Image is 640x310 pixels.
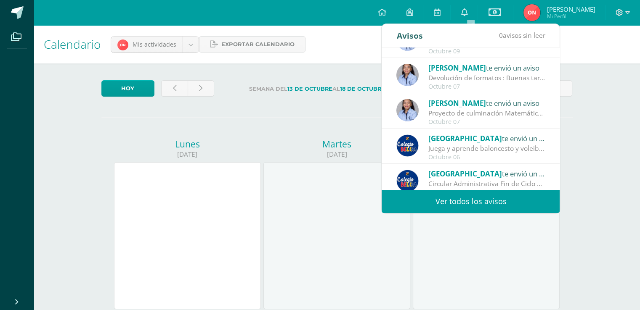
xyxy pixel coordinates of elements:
[428,133,545,144] div: te envió un aviso
[101,80,154,97] a: Hoy
[263,150,410,159] div: [DATE]
[340,86,385,92] strong: 18 de Octubre
[221,80,413,97] label: Semana del al
[499,31,502,40] span: 0
[199,36,305,53] a: Exportar calendario
[221,37,295,52] span: Exportar calendario
[428,98,486,108] span: [PERSON_NAME]
[396,170,419,192] img: 919ad801bb7643f6f997765cf4083301.png
[396,24,422,47] div: Avisos
[287,86,332,92] strong: 13 de Octubre
[428,118,545,126] div: Octubre 07
[114,150,261,159] div: [DATE]
[44,36,101,52] span: Calendario
[111,37,199,53] a: Mis actividades
[428,83,545,90] div: Octubre 07
[428,108,545,118] div: Proyecto de culminación Matemática : Leer con atención el siguiente post, se trabajar en 2 dias p...
[428,134,502,143] span: [GEOGRAPHIC_DATA]
[499,31,545,40] span: avisos sin leer
[428,179,545,189] div: Circular Administrativa Fin de Ciclo 2025: Estimados padres de familia: Esperamos que Jesús, Marí...
[428,154,545,161] div: Octubre 06
[263,138,410,150] div: Martes
[428,97,545,108] div: te envió un aviso
[428,144,545,153] div: Juega y aprende baloncesto y voleibol: ¡Participa en nuestro Curso de Vacaciones! Costo: Q300.00 ...
[396,99,419,121] img: cd70970ff989681eb4d9716f04c67d2c.png
[117,39,128,50] img: bd254ad0a464eec0ea5a5e75016fc400.png
[428,48,545,55] div: Octubre 09
[547,5,595,13] span: [PERSON_NAME]
[382,190,560,213] a: Ver todos los avisos
[114,138,261,150] div: Lunes
[428,168,545,179] div: te envió un aviso
[396,134,419,157] img: 919ad801bb7643f6f997765cf4083301.png
[133,40,176,48] span: Mis actividades
[428,62,545,73] div: te envió un aviso
[428,73,545,83] div: Devolución de formatos : Buenas tardes queridos padres, hoy los chicos llevarán falder de Artes P...
[523,4,540,21] img: ec92e4375ac7f26c75a4ee24163246de.png
[428,63,486,73] span: [PERSON_NAME]
[428,189,545,196] div: Octubre 03
[547,13,595,20] span: Mi Perfil
[428,169,502,179] span: [GEOGRAPHIC_DATA]
[396,64,419,86] img: cd70970ff989681eb4d9716f04c67d2c.png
